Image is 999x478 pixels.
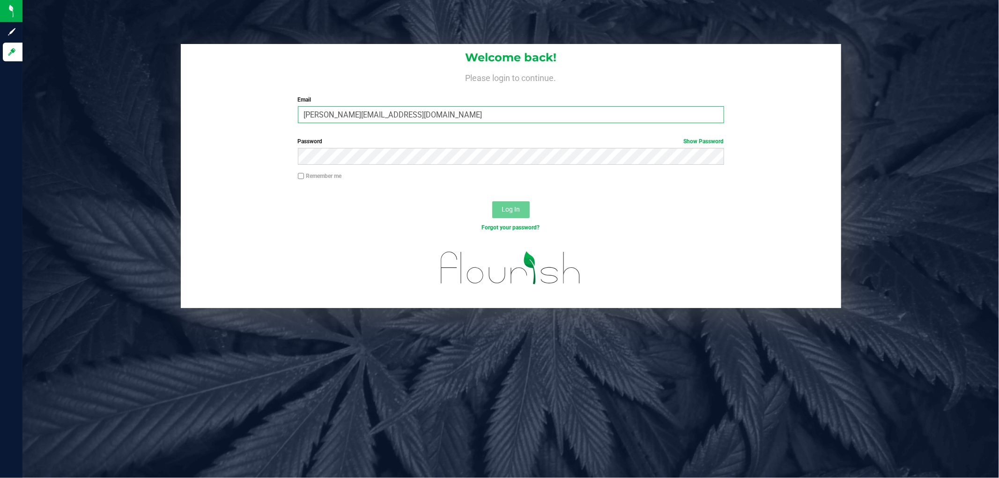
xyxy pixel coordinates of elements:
[428,242,593,294] img: flourish_logo.svg
[298,173,304,179] input: Remember me
[298,138,323,145] span: Password
[181,51,841,64] h1: Welcome back!
[502,206,520,213] span: Log In
[298,172,342,180] label: Remember me
[684,138,724,145] a: Show Password
[181,71,841,82] h4: Please login to continue.
[7,47,16,57] inline-svg: Log in
[298,96,724,104] label: Email
[7,27,16,37] inline-svg: Sign up
[492,201,530,218] button: Log In
[482,224,540,231] a: Forgot your password?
